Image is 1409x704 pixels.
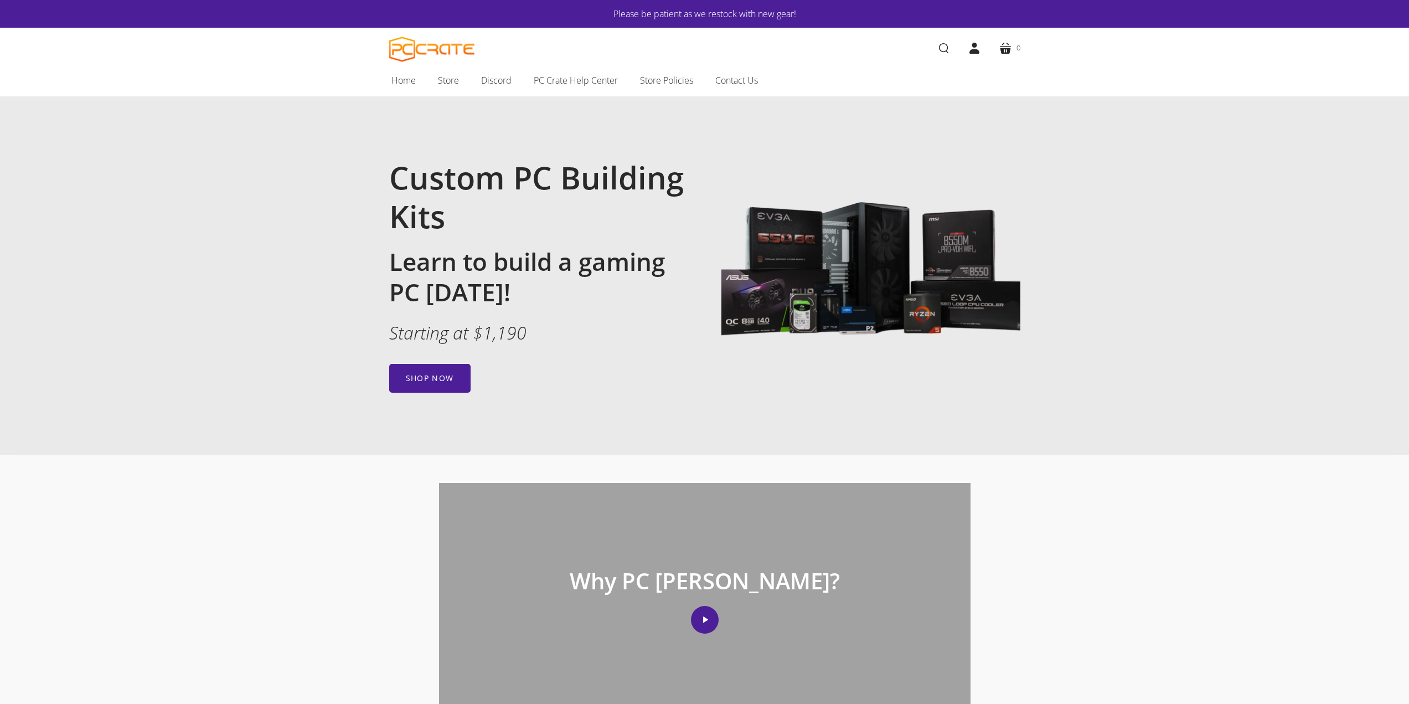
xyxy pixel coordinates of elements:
span: Store Policies [640,73,693,88]
p: Why PC [PERSON_NAME]? [570,567,840,595]
span: Home [391,73,416,88]
a: Shop now [389,364,471,393]
a: Discord [470,69,523,92]
img: Image with gaming PC components including Lian Li 205 Lancool case, MSI B550M motherboard, EVGA 6... [721,124,1020,423]
span: Contact Us [715,73,758,88]
a: Store [427,69,470,92]
nav: Main navigation [373,69,1037,96]
a: PC Crate Help Center [523,69,629,92]
a: Contact Us [704,69,769,92]
span: 0 [1016,42,1020,54]
h1: Custom PC Building Kits [389,158,688,235]
span: Store [438,73,459,88]
a: Home [380,69,427,92]
a: PC CRATE [389,37,475,62]
em: Starting at $1,190 [389,321,527,345]
span: PC Crate Help Center [534,73,618,88]
button: Play video [691,606,719,634]
a: Please be patient as we restock with new gear! [422,7,987,21]
h2: Learn to build a gaming PC [DATE]! [389,246,688,307]
span: Discord [481,73,512,88]
a: Store Policies [629,69,704,92]
a: 0 [990,33,1029,64]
